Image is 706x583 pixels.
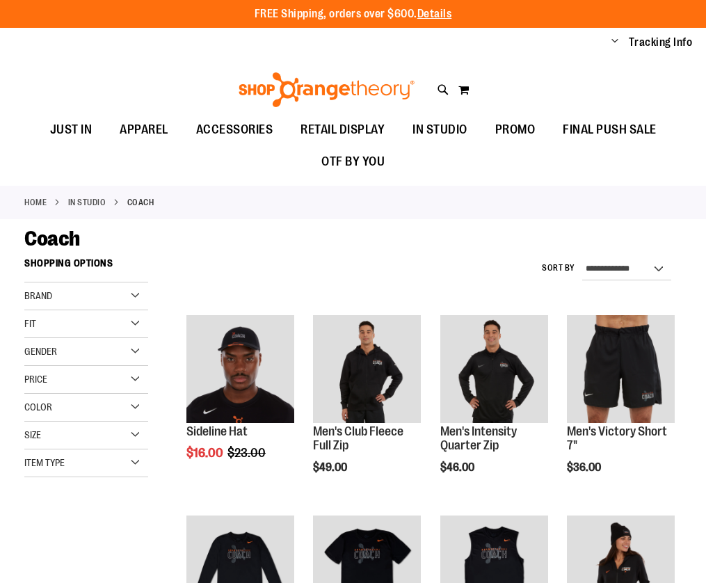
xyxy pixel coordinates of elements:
a: Men's Club Fleece Full Zip [313,424,403,452]
strong: Coach [127,196,154,209]
a: OTF Mens Coach FA23 Victory Short - Black primary image [567,315,675,425]
div: Color [24,394,148,422]
a: Tracking Info [629,35,693,50]
a: Sideline Hat primary image [186,315,294,425]
a: APPAREL [106,114,182,146]
div: product [433,308,555,509]
span: ACCESSORIES [196,114,273,145]
a: OTF Mens Coach FA23 Intensity Quarter Zip - Black primary image [440,315,548,425]
img: OTF Mens Coach FA23 Victory Short - Black primary image [567,315,675,423]
span: Coach [24,227,80,250]
a: IN STUDIO [399,114,481,145]
img: OTF Mens Coach FA23 Club Fleece Full Zip - Black primary image [313,315,421,423]
div: product [560,308,682,509]
strong: Shopping Options [24,251,148,282]
a: Details [417,8,452,20]
div: Price [24,366,148,394]
span: Size [24,429,41,440]
a: PROMO [481,114,549,146]
a: Men's Victory Short 7" [567,424,667,452]
a: OTF Mens Coach FA23 Club Fleece Full Zip - Black primary image [313,315,421,425]
span: Brand [24,290,52,301]
img: OTF Mens Coach FA23 Intensity Quarter Zip - Black primary image [440,315,548,423]
span: OTF BY YOU [321,146,385,177]
span: Fit [24,318,36,329]
div: Gender [24,338,148,366]
p: FREE Shipping, orders over $600. [255,6,452,22]
a: IN STUDIO [68,196,106,209]
span: $23.00 [227,446,268,460]
div: Size [24,422,148,449]
div: Fit [24,310,148,338]
a: OTF BY YOU [307,146,399,178]
span: $49.00 [313,461,349,474]
label: Sort By [542,262,575,274]
div: Brand [24,282,148,310]
span: Color [24,401,52,413]
a: Men's Intensity Quarter Zip [440,424,517,452]
span: Item Type [24,457,65,468]
span: $16.00 [186,446,225,460]
span: RETAIL DISPLAY [300,114,385,145]
div: product [179,308,301,495]
img: Shop Orangetheory [236,72,417,107]
div: Item Type [24,449,148,477]
a: Sideline Hat [186,424,248,438]
div: product [306,308,428,509]
a: Home [24,196,47,209]
span: FINAL PUSH SALE [563,114,657,145]
a: RETAIL DISPLAY [287,114,399,146]
button: Account menu [611,35,618,49]
span: JUST IN [50,114,93,145]
span: PROMO [495,114,536,145]
span: Price [24,374,47,385]
a: JUST IN [36,114,106,146]
span: $46.00 [440,461,476,474]
a: FINAL PUSH SALE [549,114,671,146]
img: Sideline Hat primary image [186,315,294,423]
span: Gender [24,346,57,357]
span: $36.00 [567,461,603,474]
span: APPAREL [120,114,168,145]
span: IN STUDIO [412,114,467,145]
a: ACCESSORIES [182,114,287,146]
